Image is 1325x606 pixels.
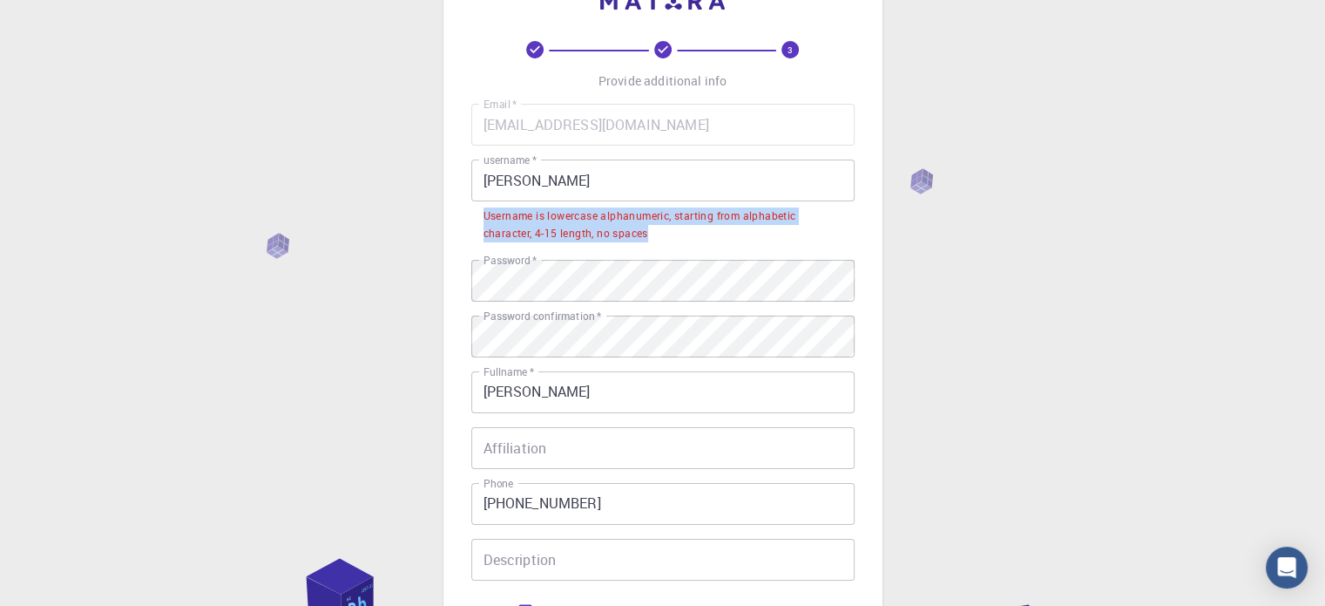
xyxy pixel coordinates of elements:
text: 3 [788,44,793,56]
label: Email [483,97,517,112]
label: Password [483,253,537,268]
label: Fullname [483,364,534,379]
label: username [483,153,537,167]
label: Password confirmation [483,309,601,323]
div: Username is lowercase alphanumeric, starting from alphabetic character, 4-15 length, no spaces [483,208,842,242]
div: Open Intercom Messenger [1266,547,1308,589]
p: Provide additional info [598,72,727,90]
label: Phone [483,476,513,491]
